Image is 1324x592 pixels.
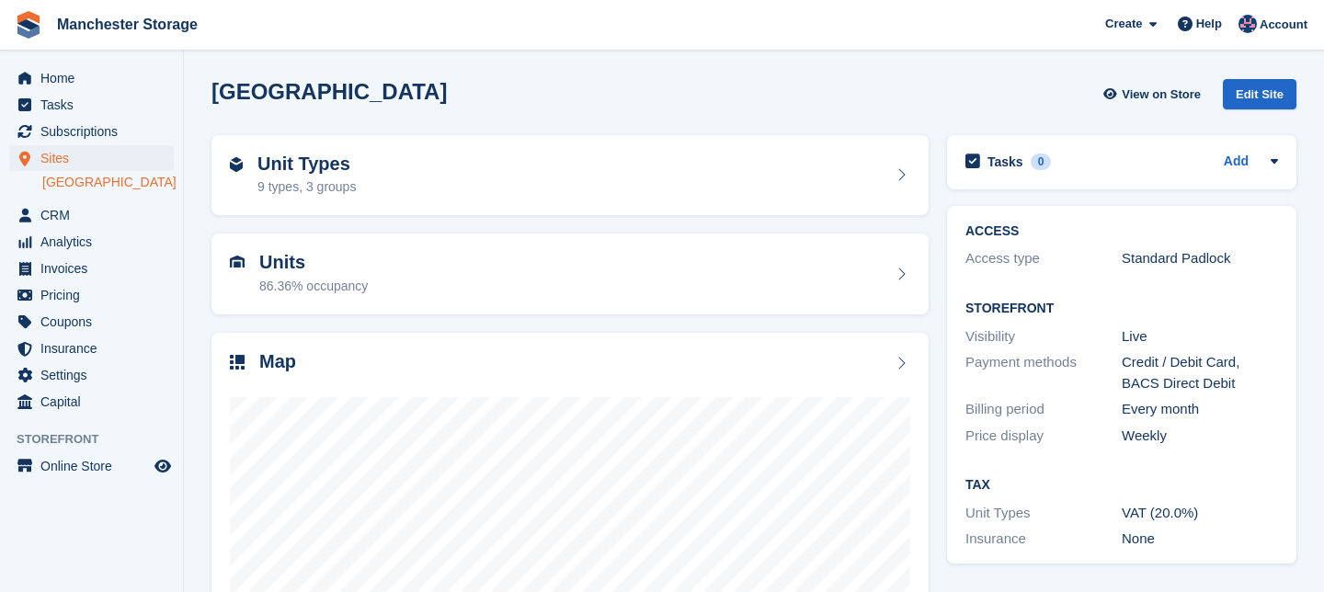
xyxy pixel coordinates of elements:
span: Help [1196,15,1222,33]
div: VAT (20.0%) [1122,503,1278,524]
a: menu [9,389,174,415]
span: Analytics [40,229,151,255]
span: Tasks [40,92,151,118]
a: menu [9,119,174,144]
div: Live [1122,326,1278,347]
img: stora-icon-8386f47178a22dfd0bd8f6a31ec36ba5ce8667c1dd55bd0f319d3a0aa187defe.svg [15,11,42,39]
a: View on Store [1101,79,1208,109]
a: [GEOGRAPHIC_DATA] [42,174,174,191]
h2: Tax [965,478,1278,493]
div: Edit Site [1223,79,1296,109]
a: Units 86.36% occupancy [211,233,929,314]
h2: [GEOGRAPHIC_DATA] [211,79,447,104]
div: 9 types, 3 groups [257,177,356,197]
div: Every month [1122,399,1278,420]
span: Settings [40,362,151,388]
span: Pricing [40,282,151,308]
img: unit-icn-7be61d7bf1b0ce9d3e12c5938cc71ed9869f7b940bace4675aadf7bd6d80202e.svg [230,256,245,268]
a: Edit Site [1223,79,1296,117]
img: map-icn-33ee37083ee616e46c38cad1a60f524a97daa1e2b2c8c0bc3eb3415660979fc1.svg [230,355,245,370]
span: Capital [40,389,151,415]
a: menu [9,453,174,479]
div: 0 [1031,154,1052,170]
h2: Tasks [987,154,1023,170]
img: unit-type-icn-2b2737a686de81e16bb02015468b77c625bbabd49415b5ef34ead5e3b44a266d.svg [230,157,243,172]
span: Invoices [40,256,151,281]
div: Billing period [965,399,1122,420]
a: menu [9,202,174,228]
a: menu [9,282,174,308]
h2: Unit Types [257,154,356,175]
h2: Units [259,252,368,273]
h2: Storefront [965,302,1278,316]
div: None [1122,529,1278,550]
div: Weekly [1122,426,1278,447]
div: Payment methods [965,352,1122,393]
a: menu [9,362,174,388]
span: View on Store [1122,85,1201,104]
span: Create [1105,15,1142,33]
a: menu [9,256,174,281]
span: Coupons [40,309,151,335]
a: menu [9,145,174,171]
a: menu [9,65,174,91]
div: Standard Padlock [1122,248,1278,269]
a: Unit Types 9 types, 3 groups [211,135,929,216]
div: Price display [965,426,1122,447]
a: Add [1224,152,1249,173]
span: Storefront [17,430,183,449]
div: Access type [965,248,1122,269]
span: Sites [40,145,151,171]
a: menu [9,336,174,361]
span: CRM [40,202,151,228]
a: menu [9,309,174,335]
a: menu [9,92,174,118]
a: menu [9,229,174,255]
span: Account [1260,16,1307,34]
span: Insurance [40,336,151,361]
div: Visibility [965,326,1122,347]
span: Home [40,65,151,91]
h2: Map [259,351,296,372]
div: 86.36% occupancy [259,277,368,296]
div: Credit / Debit Card, BACS Direct Debit [1122,352,1278,393]
h2: ACCESS [965,224,1278,239]
a: Preview store [152,455,174,477]
div: Unit Types [965,503,1122,524]
a: Manchester Storage [50,9,205,40]
div: Insurance [965,529,1122,550]
span: Online Store [40,453,151,479]
span: Subscriptions [40,119,151,144]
